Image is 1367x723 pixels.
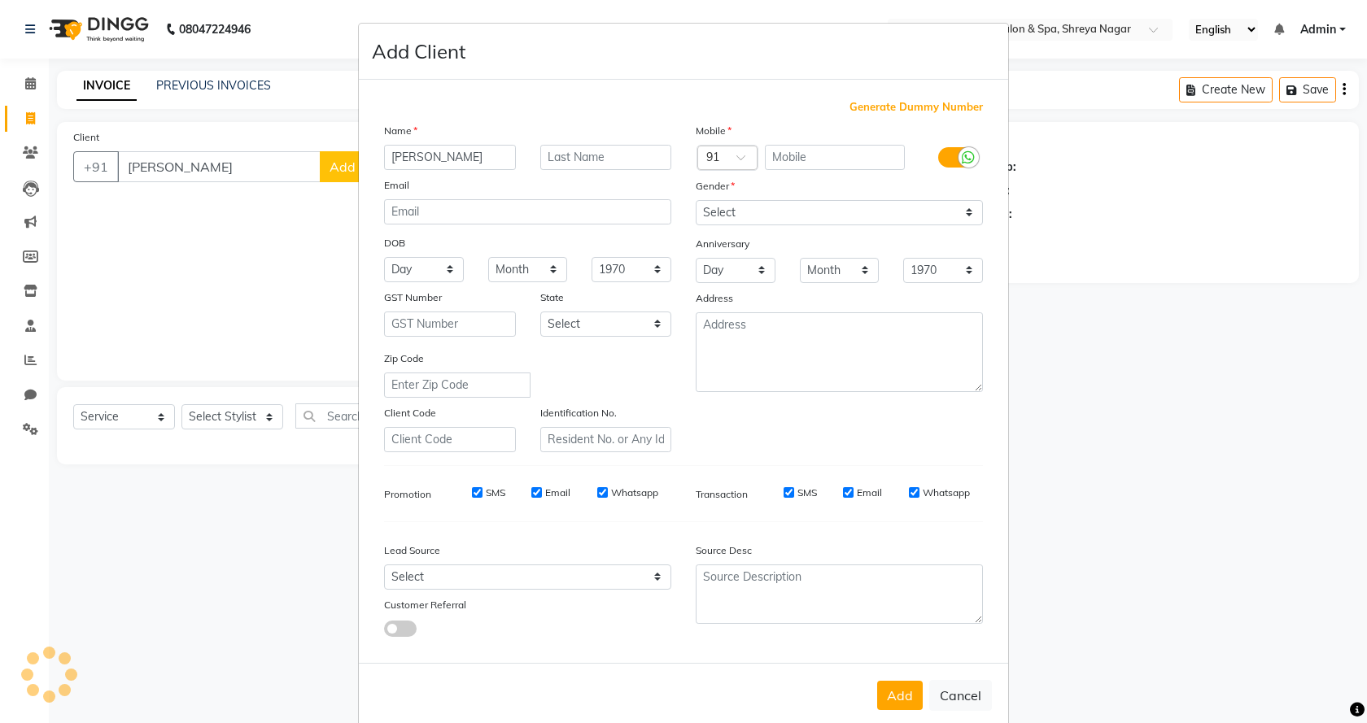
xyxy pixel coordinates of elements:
label: Email [857,486,882,500]
input: GST Number [384,311,516,337]
input: Mobile [765,145,906,170]
input: Email [384,199,671,224]
label: Email [545,486,570,500]
label: Whatsapp [611,486,658,500]
label: Client Code [384,406,436,420]
label: Address [696,291,733,306]
label: SMS [486,486,505,500]
input: First Name [384,145,516,170]
label: Transaction [696,487,748,502]
span: Generate Dummy Number [849,99,983,115]
label: Name [384,124,417,138]
input: Resident No. or Any Id [540,427,672,452]
label: Whatsapp [923,486,970,500]
label: DOB [384,236,405,250]
h4: Add Client [372,37,465,66]
label: Identification No. [540,406,617,420]
label: Promotion [384,487,431,502]
label: Zip Code [384,351,424,366]
label: Anniversary [696,237,749,251]
label: Source Desc [696,543,752,558]
input: Enter Zip Code [384,372,531,398]
button: Cancel [929,680,992,711]
label: SMS [797,486,817,500]
label: Email [384,178,409,193]
label: Gender [696,179,735,194]
label: State [540,290,564,305]
label: GST Number [384,290,442,305]
input: Client Code [384,427,516,452]
label: Lead Source [384,543,440,558]
label: Mobile [696,124,732,138]
button: Add [877,681,923,710]
label: Customer Referral [384,598,466,612]
input: Last Name [540,145,672,170]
